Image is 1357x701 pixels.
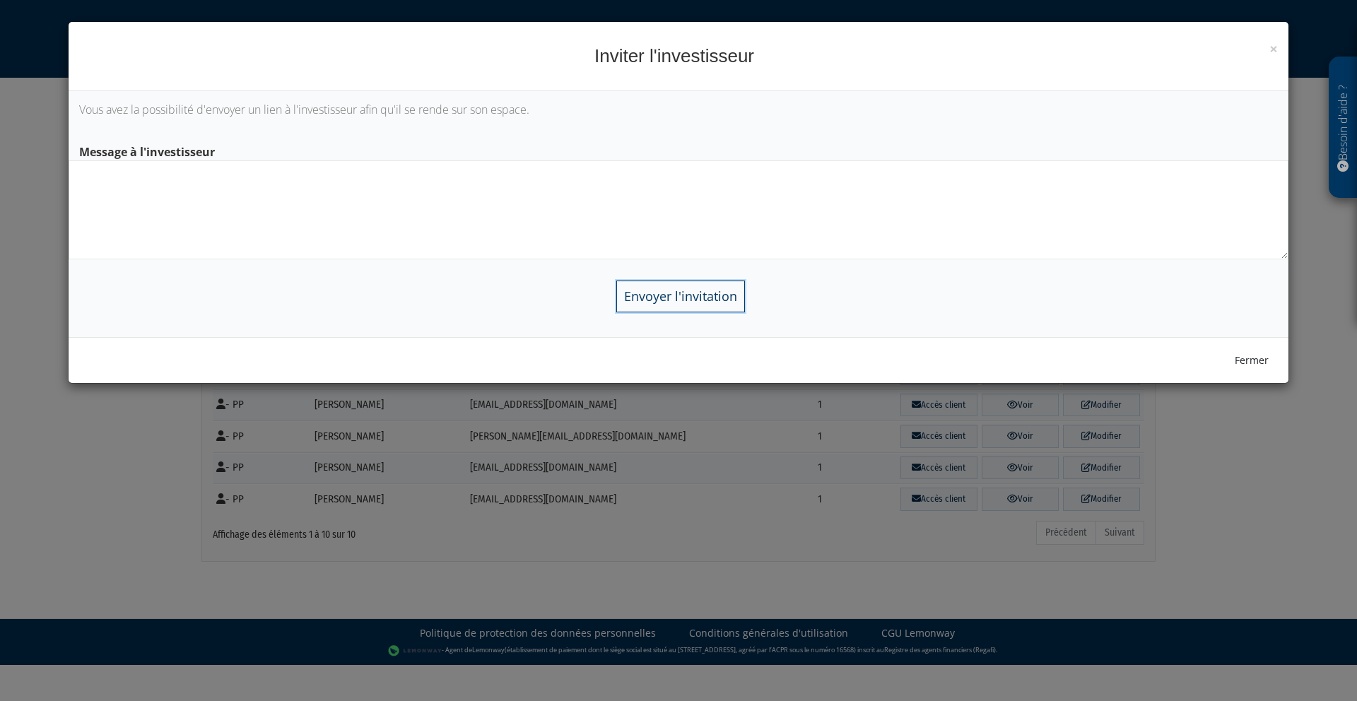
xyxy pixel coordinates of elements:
span: × [1269,39,1278,59]
h4: Inviter l'investisseur [79,43,1278,69]
label: Message à l'investisseur [69,139,1288,160]
button: Fermer [1226,348,1278,372]
p: Besoin d'aide ? [1335,64,1351,192]
input: Envoyer l'invitation [616,281,745,312]
p: Vous avez la possibilité d'envoyer un lien à l'investisseur afin qu'il se rende sur son espace. [79,102,1278,118]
